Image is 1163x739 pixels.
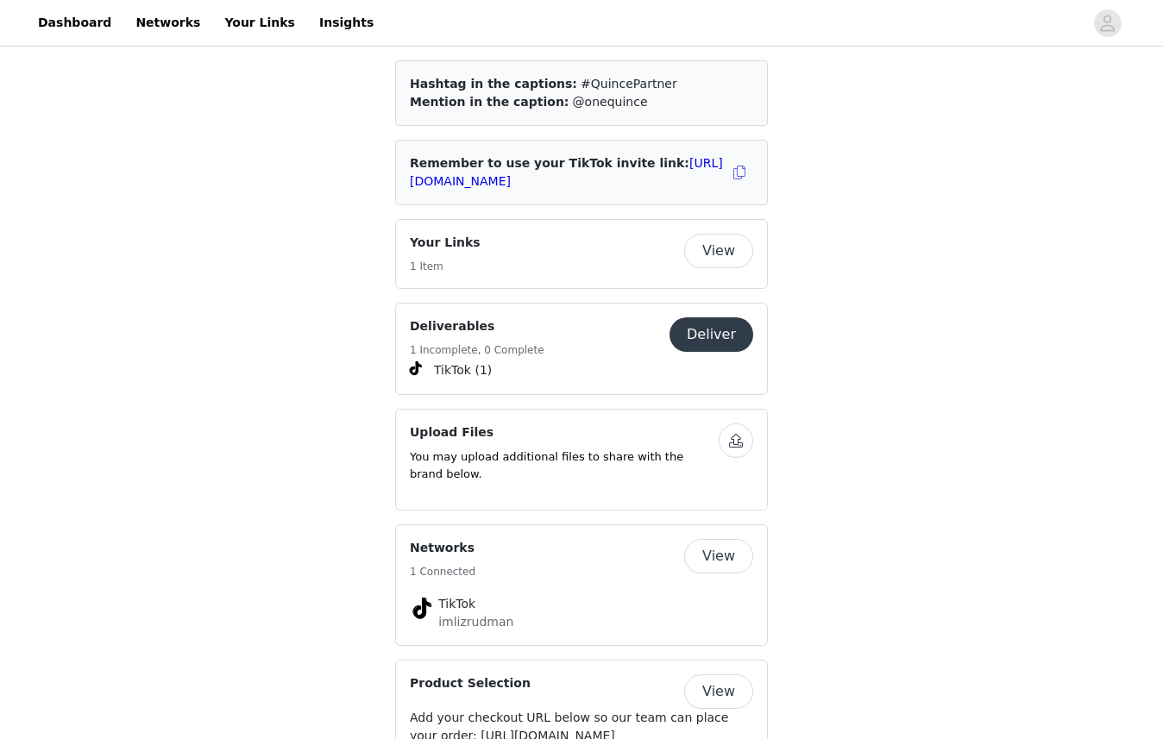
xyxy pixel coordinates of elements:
[410,156,723,188] span: Remember to use your TikTok invite link:
[684,234,753,268] button: View
[434,361,492,379] span: TikTok (1)
[395,303,768,395] div: Deliverables
[28,3,122,42] a: Dashboard
[309,3,384,42] a: Insights
[1099,9,1116,37] div: avatar
[125,3,211,42] a: Networks
[395,524,768,646] div: Networks
[410,448,719,482] p: You may upload additional files to share with the brand below.
[410,539,475,557] h4: Networks
[410,423,719,442] h4: Upload Files
[581,77,677,91] span: #QuincePartner
[684,674,753,709] button: View
[410,234,481,252] h4: Your Links
[214,3,305,42] a: Your Links
[670,317,753,352] button: Deliver
[410,77,577,91] span: Hashtag in the captions:
[684,539,753,573] button: View
[410,342,544,358] h5: 1 Incomplete, 0 Complete
[410,317,544,335] h4: Deliverables
[410,95,569,109] span: Mention in the caption:
[573,95,648,109] span: @onequince
[410,564,475,579] h5: 1 Connected
[438,595,725,613] h4: TikTok
[410,674,531,692] h4: Product Selection
[410,259,481,274] h5: 1 Item
[438,613,725,631] p: imlizrudman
